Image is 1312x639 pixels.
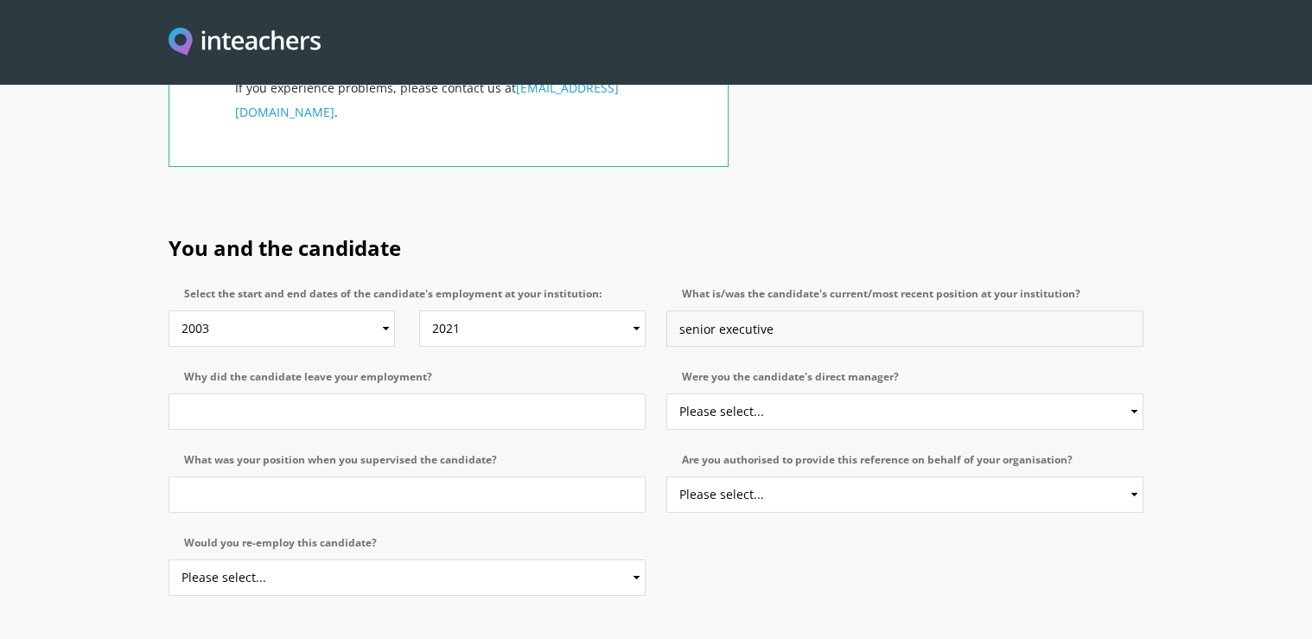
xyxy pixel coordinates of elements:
[169,28,321,58] img: Inteachers
[666,454,1143,476] label: Are you authorised to provide this reference on behalf of your organisation?
[169,537,646,559] label: Would you re-employ this candidate?
[666,371,1143,393] label: Were you the candidate's direct manager?
[169,371,646,393] label: Why did the candidate leave your employment?
[169,288,646,310] label: Select the start and end dates of the candidate's employment at your institution:
[169,454,646,476] label: What was your position when you supervised the candidate?
[169,28,321,58] a: Visit this site's homepage
[169,233,401,262] span: You and the candidate
[666,288,1143,310] label: What is/was the candidate's current/most recent position at your institution?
